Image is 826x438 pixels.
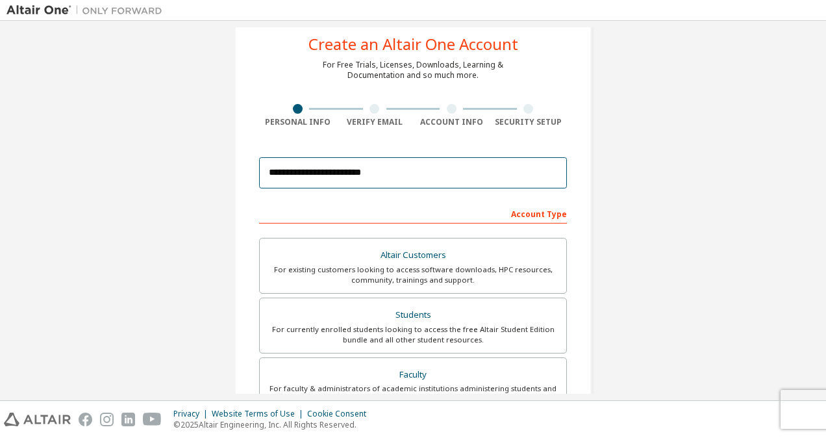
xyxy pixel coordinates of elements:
[100,413,114,426] img: instagram.svg
[4,413,71,426] img: altair_logo.svg
[490,117,568,127] div: Security Setup
[173,409,212,419] div: Privacy
[413,117,490,127] div: Account Info
[259,203,567,224] div: Account Type
[79,413,92,426] img: facebook.svg
[143,413,162,426] img: youtube.svg
[336,117,414,127] div: Verify Email
[268,324,558,345] div: For currently enrolled students looking to access the free Altair Student Edition bundle and all ...
[268,383,558,404] div: For faculty & administrators of academic institutions administering students and accessing softwa...
[268,306,558,324] div: Students
[323,60,503,81] div: For Free Trials, Licenses, Downloads, Learning & Documentation and so much more.
[173,419,374,430] p: © 2025 Altair Engineering, Inc. All Rights Reserved.
[268,246,558,264] div: Altair Customers
[307,409,374,419] div: Cookie Consent
[268,264,558,285] div: For existing customers looking to access software downloads, HPC resources, community, trainings ...
[212,409,307,419] div: Website Terms of Use
[6,4,169,17] img: Altair One
[308,36,518,52] div: Create an Altair One Account
[259,117,336,127] div: Personal Info
[268,366,558,384] div: Faculty
[121,413,135,426] img: linkedin.svg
